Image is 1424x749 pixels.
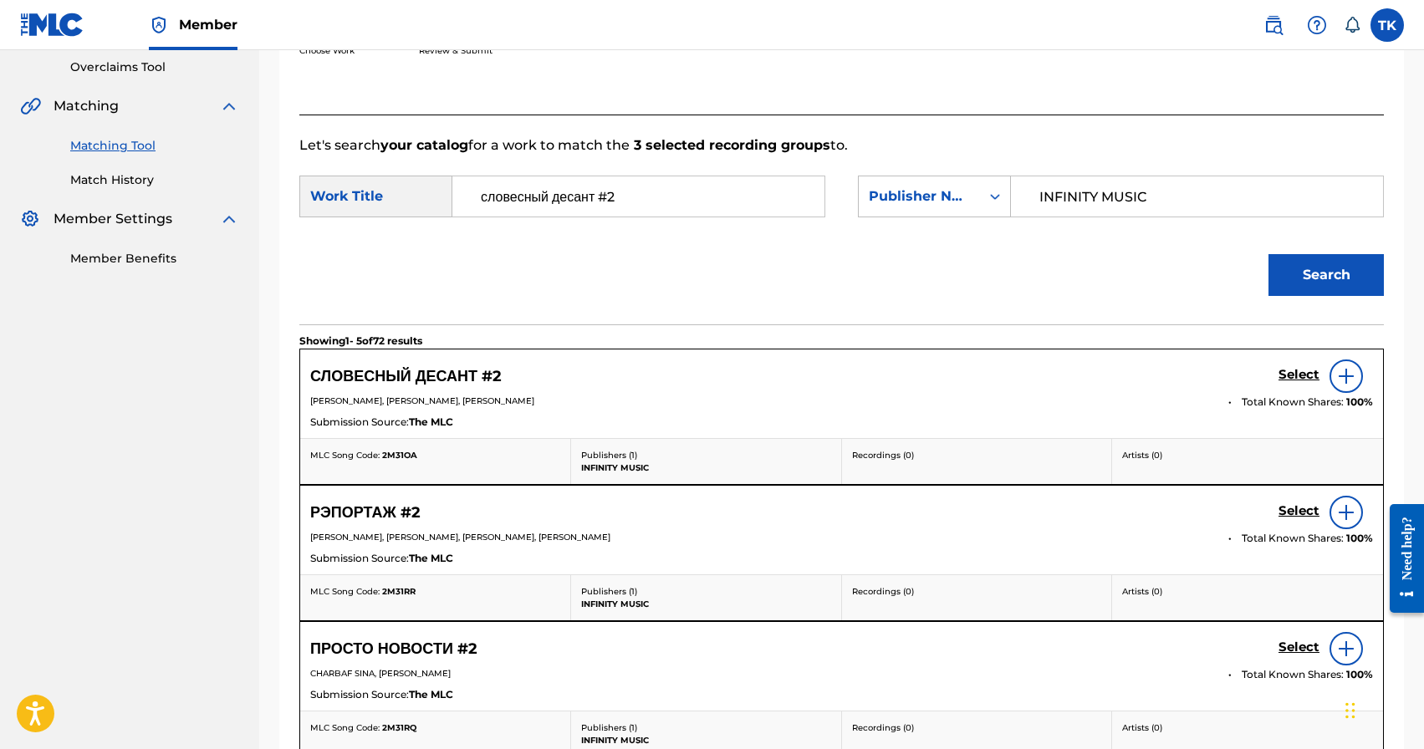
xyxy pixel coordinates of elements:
span: 2M31RR [382,586,416,597]
form: Search Form [299,155,1384,324]
img: info [1336,502,1356,522]
p: Recordings ( 0 ) [852,721,1102,734]
iframe: Resource Center [1377,491,1424,625]
a: Matching Tool [70,137,239,155]
span: Total Known Shares: [1242,395,1346,410]
p: INFINITY MUSIC [581,598,831,610]
a: Member Benefits [70,250,239,267]
p: Recordings ( 0 ) [852,585,1102,598]
div: Publisher Name [869,186,970,206]
h5: РЭПОРТАЖ #2 [310,503,421,522]
span: Matching [54,96,119,116]
span: 100 % [1346,667,1373,682]
img: expand [219,209,239,229]
img: Top Rightsholder [149,15,169,35]
img: search [1263,15,1284,35]
span: MLC Song Code: [310,450,380,461]
p: Recordings ( 0 ) [852,449,1102,461]
div: Help [1300,8,1334,42]
a: Overclaims Tool [70,59,239,76]
span: The MLC [409,415,453,430]
span: Member [179,15,237,34]
span: 100 % [1346,531,1373,546]
span: MLC Song Code: [310,722,380,733]
span: Submission Source: [310,551,409,566]
div: Перетащить [1345,685,1355,736]
span: The MLC [409,551,453,566]
span: [PERSON_NAME], [PERSON_NAME], [PERSON_NAME], [PERSON_NAME] [310,532,610,543]
img: info [1336,366,1356,386]
div: Notifications [1344,17,1360,33]
p: Choose Work [299,44,355,57]
div: Виджет чата [1340,669,1424,749]
img: MLC Logo [20,13,84,37]
p: Artists ( 0 ) [1122,721,1373,734]
strong: your catalog [380,137,468,153]
h5: Select [1279,503,1319,519]
p: INFINITY MUSIC [581,734,831,746]
p: Publishers ( 1 ) [581,449,831,461]
img: expand [219,96,239,116]
button: Search [1268,254,1384,296]
iframe: Chat Widget [1340,669,1424,749]
h5: СЛОВЕСНЫЙ ДЕСАНТ #2 [310,367,502,386]
span: 2M31RQ [382,722,416,733]
p: Showing 1 - 5 of 72 results [299,334,422,349]
p: Artists ( 0 ) [1122,585,1373,598]
a: Match History [70,171,239,189]
span: [PERSON_NAME], [PERSON_NAME], [PERSON_NAME] [310,395,534,406]
span: Total Known Shares: [1242,667,1346,682]
span: Total Known Shares: [1242,531,1346,546]
span: Submission Source: [310,687,409,702]
p: Publishers ( 1 ) [581,585,831,598]
span: MLC Song Code: [310,586,380,597]
h5: ПРОСТО НОВОСТИ #2 [310,639,477,659]
img: Matching [20,96,41,116]
p: Artists ( 0 ) [1122,449,1373,461]
h5: Select [1279,367,1319,383]
a: Public Search [1257,8,1290,42]
img: help [1307,15,1327,35]
p: Review & Submit [419,44,493,57]
span: Member Settings [54,209,172,229]
span: 2M31OA [382,450,417,461]
p: Let's search for a work to match the to. [299,135,1384,155]
img: info [1336,639,1356,659]
strong: 3 selected recording groups [630,137,830,153]
span: The MLC [409,687,453,702]
h5: Select [1279,639,1319,655]
div: User Menu [1370,8,1404,42]
span: Submission Source: [310,415,409,430]
span: CHARBAF SINA, [PERSON_NAME] [310,668,451,679]
span: 100 % [1346,395,1373,410]
img: Member Settings [20,209,40,229]
p: Publishers ( 1 ) [581,721,831,734]
p: INFINITY MUSIC [581,461,831,474]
